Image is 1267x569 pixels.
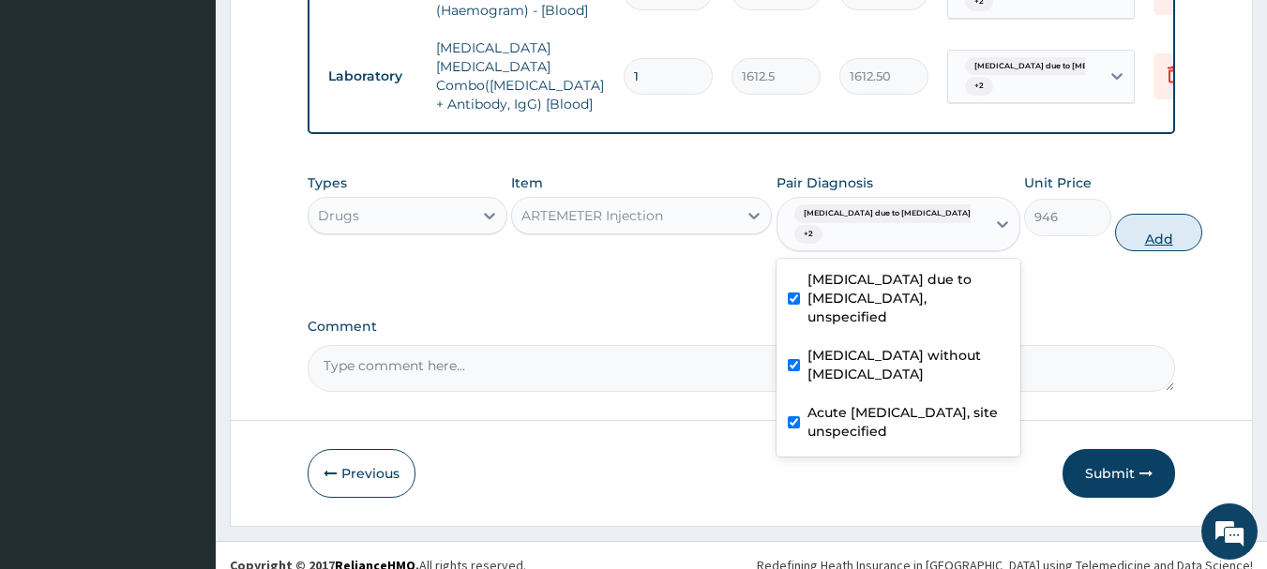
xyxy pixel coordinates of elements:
label: [MEDICAL_DATA] due to [MEDICAL_DATA], unspecified [807,270,1009,326]
span: [MEDICAL_DATA] due to [MEDICAL_DATA] falc... [965,57,1172,76]
span: [MEDICAL_DATA] due to [MEDICAL_DATA] falc... [794,204,1002,223]
label: Acute [MEDICAL_DATA], site unspecified [807,403,1009,441]
button: Submit [1063,449,1175,498]
div: ARTEMETER Injection [521,206,663,225]
textarea: Type your message and hit 'Enter' [9,374,357,440]
div: Minimize live chat window [308,9,353,54]
button: Previous [308,449,415,498]
span: + 2 [794,225,822,244]
td: Laboratory [319,59,427,94]
label: Pair Diagnosis [777,173,873,192]
label: Item [511,173,543,192]
img: d_794563401_company_1708531726252_794563401 [35,94,76,141]
label: Types [308,175,347,191]
span: + 2 [965,77,993,96]
span: We're online! [109,167,259,356]
div: Drugs [318,206,359,225]
button: Add [1115,214,1202,251]
label: [MEDICAL_DATA] without [MEDICAL_DATA] [807,346,1009,383]
label: Unit Price [1024,173,1092,192]
label: Comment [308,319,1176,335]
div: Chat with us now [98,105,315,129]
td: [MEDICAL_DATA] [MEDICAL_DATA] Combo([MEDICAL_DATA]+ Antibody, IgG) [Blood] [427,29,614,123]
